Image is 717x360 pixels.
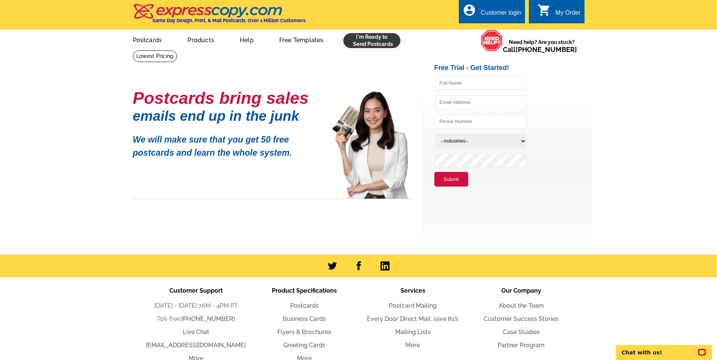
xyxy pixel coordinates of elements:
a: Live Chat [183,328,209,336]
input: Email Address [435,95,527,109]
span: Need help? Are you stuck? [503,38,581,53]
i: shopping_cart [537,3,551,17]
a: Flyers & Brochures [277,328,331,336]
h2: Free Trial - Get Started! [434,64,592,72]
li: Toll-free: [142,314,250,324]
input: Full Name [435,76,527,90]
iframe: LiveChat chat widget [611,336,717,360]
div: My Order [556,9,581,20]
a: Mailing Lists [395,328,431,336]
span: Call [503,46,577,53]
a: Customer Success Stories [484,315,559,322]
a: Greeting Cards [283,342,326,349]
a: Every Door Direct Mail: save 81% [367,315,459,322]
h4: Same Day Design, Print, & Mail Postcards. Over 1 Million Customers. [152,18,306,23]
a: [PHONE_NUMBER] [516,46,577,53]
div: Customer login [481,9,521,20]
span: Customer Support [169,287,223,294]
a: Free Templates [267,30,336,48]
span: Our Company [501,287,541,294]
a: Partner Program [498,342,545,349]
span: Services [400,287,425,294]
a: Postcard Mailing [389,302,437,309]
h1: emails end up in the junk [133,112,321,120]
li: [DATE] - [DATE] 7AM - 4PM PT [142,301,250,310]
a: Business Cards [283,315,326,322]
a: shopping_cart My Order [537,8,581,18]
a: [PHONE_NUMBER] [181,315,235,322]
span: Product Specifications [272,287,337,294]
i: account_circle [463,3,476,17]
a: Case Studies [503,328,540,336]
img: help [481,30,503,52]
button: Submit [434,172,468,187]
input: Phone Number [435,114,527,129]
a: Postcards [121,30,174,48]
a: account_circle Customer login [463,8,521,18]
a: [EMAIL_ADDRESS][DOMAIN_NAME] [146,342,246,349]
a: Postcards [290,302,319,309]
a: Same Day Design, Print, & Mail Postcards. Over 1 Million Customers. [133,9,306,23]
a: Help [228,30,266,48]
a: More [405,342,420,349]
a: About the Team [499,302,544,309]
a: Products [175,30,226,48]
p: We will make sure that you get 50 free postcards and learn the whole system. [133,128,321,159]
h1: Postcards bring sales [133,91,321,105]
